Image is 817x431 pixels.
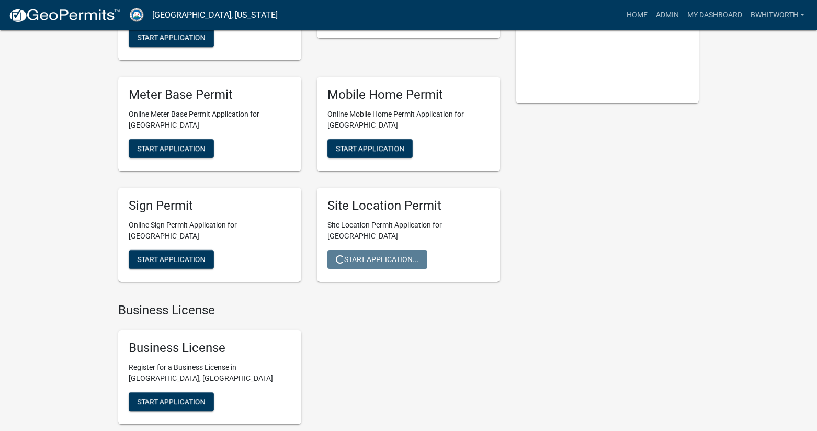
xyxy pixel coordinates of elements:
[152,6,278,24] a: [GEOGRAPHIC_DATA], [US_STATE]
[137,398,206,406] span: Start Application
[129,341,291,356] h5: Business License
[336,255,419,263] span: Start Application...
[129,220,291,242] p: Online Sign Permit Application for [GEOGRAPHIC_DATA]
[746,5,809,25] a: BWhitworth
[652,5,683,25] a: Admin
[118,303,500,318] h4: Business License
[129,362,291,384] p: Register for a Business License in [GEOGRAPHIC_DATA], [GEOGRAPHIC_DATA]
[137,144,206,152] span: Start Application
[327,87,490,103] h5: Mobile Home Permit
[129,250,214,269] button: Start Application
[129,392,214,411] button: Start Application
[129,8,144,22] img: Gilmer County, Georgia
[683,5,746,25] a: My Dashboard
[336,144,404,152] span: Start Application
[137,255,206,263] span: Start Application
[129,198,291,213] h5: Sign Permit
[327,109,490,131] p: Online Mobile Home Permit Application for [GEOGRAPHIC_DATA]
[327,198,490,213] h5: Site Location Permit
[327,250,427,269] button: Start Application...
[327,220,490,242] p: Site Location Permit Application for [GEOGRAPHIC_DATA]
[327,139,413,158] button: Start Application
[622,5,652,25] a: Home
[129,109,291,131] p: Online Meter Base Permit Application for [GEOGRAPHIC_DATA]
[129,139,214,158] button: Start Application
[129,28,214,47] button: Start Application
[137,33,206,42] span: Start Application
[129,87,291,103] h5: Meter Base Permit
